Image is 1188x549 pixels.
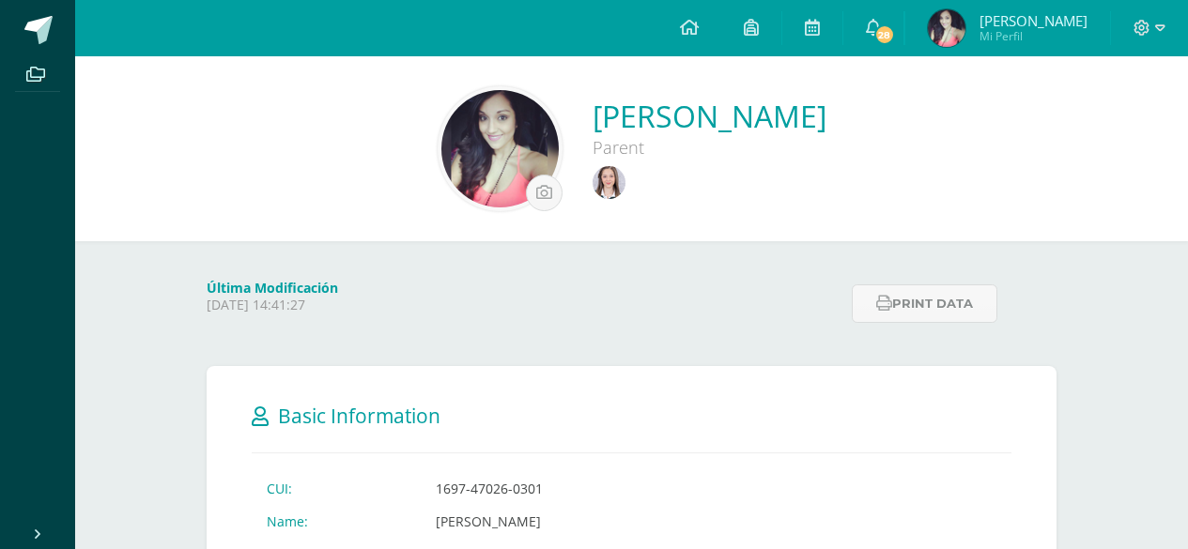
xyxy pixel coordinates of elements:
span: [PERSON_NAME] [980,11,1088,30]
span: Basic Information [278,403,440,429]
h4: Última Modificación [207,279,841,297]
img: 6b2775c199b7ab98faf4c3b128c26ced.png [593,166,625,199]
td: 1697-47026-0301 [421,472,671,505]
td: CUI: [252,472,421,505]
a: [PERSON_NAME] [593,96,826,136]
img: 0991bf997eb64f92b86bad2da4b31500.png [441,90,559,207]
span: 28 [873,24,894,45]
p: [DATE] 14:41:27 [207,297,841,313]
button: Print data [852,284,997,323]
td: [PERSON_NAME] [421,505,671,538]
img: d686daa607961b8b187ff7fdc61e0d8f.png [928,9,965,47]
td: Name: [252,505,421,538]
span: Mi Perfil [980,28,1088,44]
div: Parent [593,136,826,159]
